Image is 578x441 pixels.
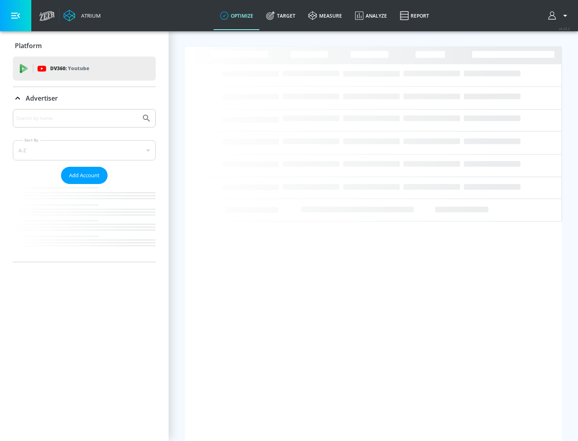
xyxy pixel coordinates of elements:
div: A-Z [13,140,156,160]
a: Analyze [348,1,393,30]
span: Add Account [69,171,100,180]
span: v 4.25.2 [559,26,570,31]
div: Advertiser [13,87,156,109]
p: Advertiser [26,94,58,103]
div: Advertiser [13,109,156,262]
button: Add Account [61,167,108,184]
p: Platform [15,41,42,50]
a: measure [302,1,348,30]
div: Platform [13,34,156,57]
div: Atrium [78,12,101,19]
nav: list of Advertiser [13,184,156,262]
div: DV360: Youtube [13,57,156,81]
a: optimize [214,1,260,30]
p: Youtube [68,64,89,73]
a: Report [393,1,436,30]
p: DV360: [50,64,89,73]
label: Sort By [23,138,40,143]
input: Search by name [16,113,138,123]
a: Target [260,1,302,30]
a: Atrium [63,10,101,22]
